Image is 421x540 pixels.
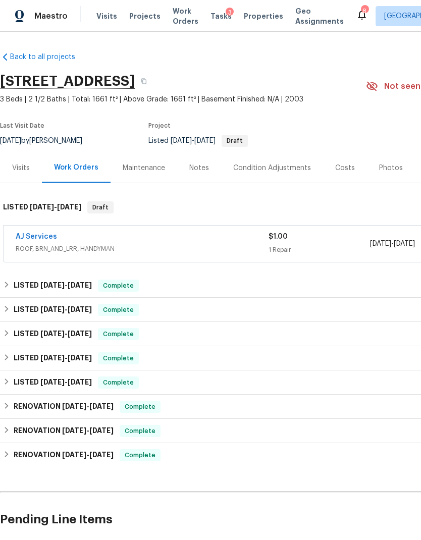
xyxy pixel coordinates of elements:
[40,306,65,313] span: [DATE]
[335,163,355,173] div: Costs
[3,201,81,213] h6: LISTED
[40,354,92,361] span: -
[99,305,138,315] span: Complete
[171,137,192,144] span: [DATE]
[40,306,92,313] span: -
[68,379,92,386] span: [DATE]
[40,282,65,289] span: [DATE]
[295,6,344,26] span: Geo Assignments
[40,330,92,337] span: -
[62,451,114,458] span: -
[189,163,209,173] div: Notes
[129,11,161,21] span: Projects
[269,245,370,255] div: 1 Repair
[148,137,248,144] span: Listed
[135,72,153,90] button: Copy Address
[89,403,114,410] span: [DATE]
[89,451,114,458] span: [DATE]
[379,163,403,173] div: Photos
[62,427,114,434] span: -
[54,163,98,173] div: Work Orders
[14,401,114,413] h6: RENOVATION
[121,450,160,460] span: Complete
[62,427,86,434] span: [DATE]
[370,240,391,247] span: [DATE]
[173,6,198,26] span: Work Orders
[99,281,138,291] span: Complete
[194,137,216,144] span: [DATE]
[12,163,30,173] div: Visits
[68,282,92,289] span: [DATE]
[62,403,86,410] span: [DATE]
[394,240,415,247] span: [DATE]
[68,306,92,313] span: [DATE]
[99,377,138,388] span: Complete
[68,330,92,337] span: [DATE]
[30,203,54,210] span: [DATE]
[99,353,138,363] span: Complete
[233,163,311,173] div: Condition Adjustments
[269,233,288,240] span: $1.00
[226,8,234,18] div: 3
[223,138,247,144] span: Draft
[14,280,92,292] h6: LISTED
[96,11,117,21] span: Visits
[99,329,138,339] span: Complete
[14,328,92,340] h6: LISTED
[14,425,114,437] h6: RENOVATION
[34,11,68,21] span: Maestro
[30,203,81,210] span: -
[88,202,113,212] span: Draft
[361,6,368,16] div: 8
[68,354,92,361] span: [DATE]
[14,352,92,364] h6: LISTED
[40,379,92,386] span: -
[40,354,65,361] span: [DATE]
[14,449,114,461] h6: RENOVATION
[121,402,160,412] span: Complete
[89,427,114,434] span: [DATE]
[210,13,232,20] span: Tasks
[40,379,65,386] span: [DATE]
[57,203,81,210] span: [DATE]
[148,123,171,129] span: Project
[14,376,92,389] h6: LISTED
[16,244,269,254] span: ROOF, BRN_AND_LRR, HANDYMAN
[14,304,92,316] h6: LISTED
[121,426,160,436] span: Complete
[62,403,114,410] span: -
[171,137,216,144] span: -
[40,330,65,337] span: [DATE]
[370,239,415,249] span: -
[40,282,92,289] span: -
[123,163,165,173] div: Maintenance
[244,11,283,21] span: Properties
[16,233,57,240] a: AJ Services
[62,451,86,458] span: [DATE]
